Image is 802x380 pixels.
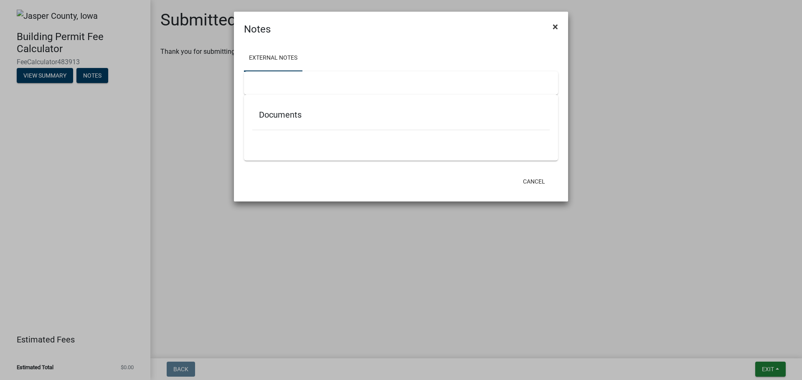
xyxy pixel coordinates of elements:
[244,22,271,37] h4: Notes
[244,45,302,72] a: External Notes
[546,15,565,38] button: Close
[553,21,558,33] span: ×
[516,174,552,189] button: Cancel
[259,110,543,120] h5: Documents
